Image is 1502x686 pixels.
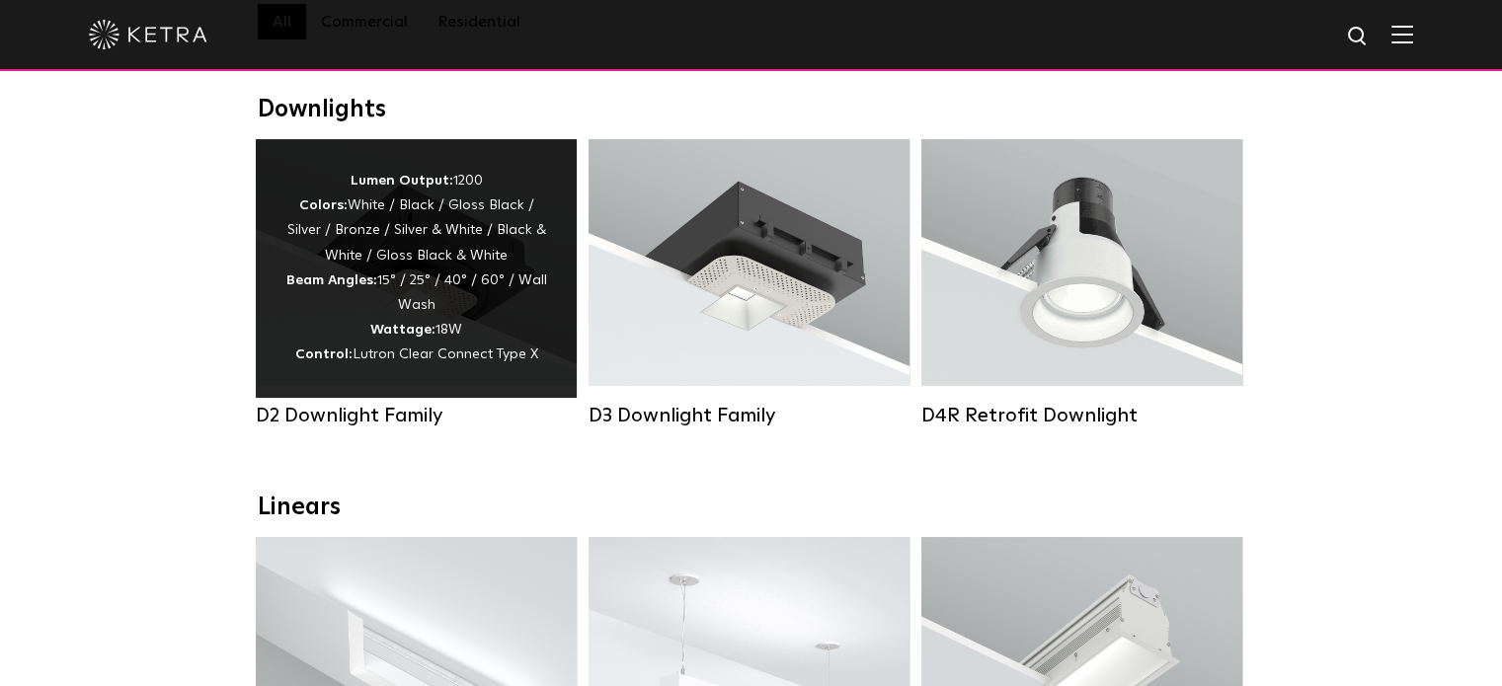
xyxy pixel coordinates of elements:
[89,20,207,49] img: ketra-logo-2019-white
[256,404,577,427] div: D2 Downlight Family
[589,404,909,427] div: D3 Downlight Family
[1391,25,1413,43] img: Hamburger%20Nav.svg
[370,323,435,337] strong: Wattage:
[921,404,1242,427] div: D4R Retrofit Downlight
[351,174,453,188] strong: Lumen Output:
[295,347,353,361] strong: Control:
[299,198,348,212] strong: Colors:
[589,139,909,427] a: D3 Downlight Family Lumen Output:700 / 900 / 1100Colors:White / Black / Silver / Bronze / Paintab...
[258,494,1245,522] div: Linears
[921,139,1242,427] a: D4R Retrofit Downlight Lumen Output:800Colors:White / BlackBeam Angles:15° / 25° / 40° / 60°Watta...
[1346,25,1371,49] img: search icon
[258,96,1245,124] div: Downlights
[256,139,577,427] a: D2 Downlight Family Lumen Output:1200Colors:White / Black / Gloss Black / Silver / Bronze / Silve...
[285,169,547,368] div: 1200 White / Black / Gloss Black / Silver / Bronze / Silver & White / Black & White / Gloss Black...
[286,273,377,287] strong: Beam Angles:
[353,347,538,361] span: Lutron Clear Connect Type X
